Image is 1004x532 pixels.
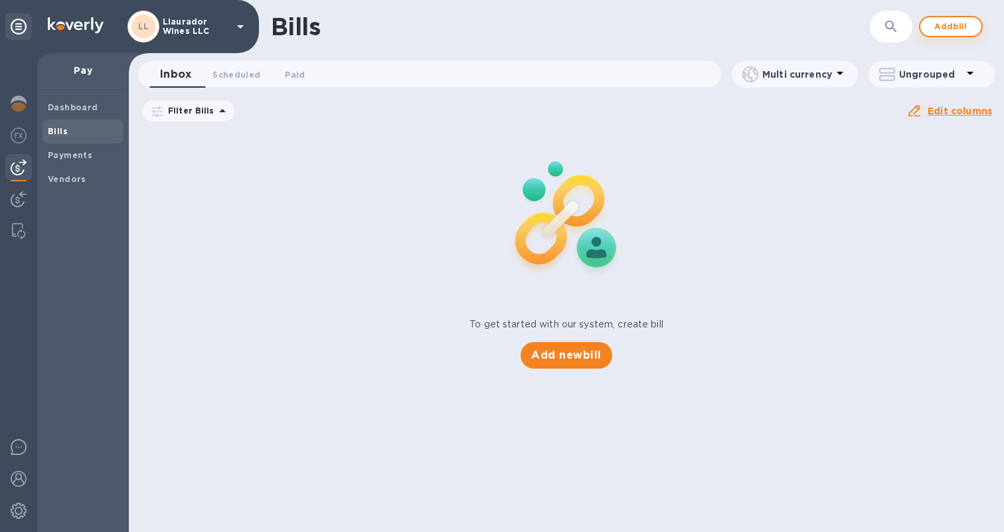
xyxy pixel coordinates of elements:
[48,17,104,33] img: Logo
[285,68,305,82] span: Paid
[48,64,118,77] p: Pay
[48,174,86,184] b: Vendors
[138,21,149,31] b: LL
[48,150,92,160] b: Payments
[5,13,32,40] div: Unpin categories
[931,19,971,35] span: Add bill
[469,317,663,331] p: To get started with our system, create bill
[48,126,68,136] b: Bills
[928,106,992,116] u: Edit columns
[521,342,612,369] button: Add newbill
[762,68,832,81] p: Multi currency
[163,105,214,116] p: Filter Bills
[531,347,601,363] span: Add new bill
[919,16,983,37] button: Addbill
[899,68,962,81] p: Ungrouped
[160,65,191,84] span: Inbox
[48,102,98,112] b: Dashboard
[11,128,27,143] img: Foreign exchange
[271,13,320,41] h1: Bills
[212,68,260,82] span: Scheduled
[163,17,229,36] p: Llaurador Wines LLC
